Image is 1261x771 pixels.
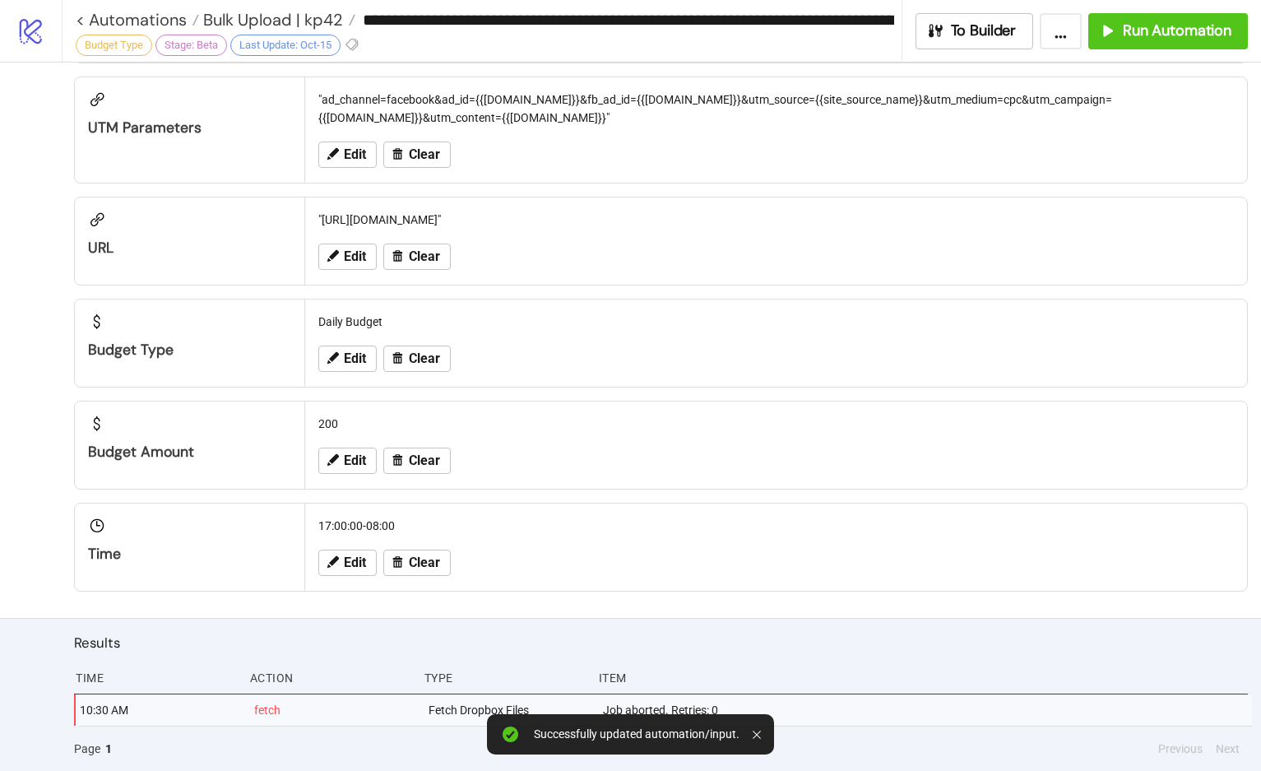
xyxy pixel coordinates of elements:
span: Edit [344,147,366,162]
div: Job aborted. Retries: 0 [601,694,1252,726]
button: Edit [318,346,377,372]
div: Time [74,662,237,694]
span: Page [74,740,100,758]
div: fetch [253,694,415,726]
span: Clear [409,147,440,162]
div: Fetch Dropbox Files [427,694,590,726]
button: Clear [383,550,451,576]
div: Item [597,662,1248,694]
div: Type [423,662,586,694]
button: Previous [1153,740,1208,758]
button: Clear [383,244,451,270]
a: Bulk Upload | kp42 [199,12,355,28]
div: Budget Amount [88,443,291,462]
div: Daily Budget [312,306,1240,337]
span: Clear [409,453,440,468]
h2: Results [74,632,1248,653]
button: Clear [383,346,451,372]
div: Action [248,662,411,694]
div: Last Update: Oct-15 [230,35,341,56]
button: 1 [100,740,117,758]
button: Edit [318,142,377,168]
span: Edit [344,555,366,570]
span: Edit [344,249,366,264]
button: Run Automation [1088,13,1248,49]
div: 200 [312,408,1240,439]
button: Edit [318,244,377,270]
div: "[URL][DOMAIN_NAME]" [312,204,1240,235]
div: UTM parameters [88,118,291,137]
div: Time [88,545,291,564]
div: Stage: Beta [155,35,227,56]
span: Bulk Upload | kp42 [199,9,343,30]
div: Successfully updated automation/input. [534,727,739,741]
button: To Builder [916,13,1034,49]
span: Edit [344,453,366,468]
div: 10:30 AM [78,694,241,726]
div: 17:00:00-08:00 [312,510,1240,541]
button: Clear [383,142,451,168]
button: Edit [318,448,377,474]
button: ... [1040,13,1082,49]
button: Clear [383,448,451,474]
div: Budget Type [88,341,291,360]
span: To Builder [951,21,1017,40]
span: Run Automation [1123,21,1231,40]
span: Edit [344,351,366,366]
div: Budget Type [76,35,152,56]
button: Next [1211,740,1245,758]
button: Edit [318,550,377,576]
span: Clear [409,555,440,570]
div: URL [88,239,291,258]
span: Clear [409,351,440,366]
a: < Automations [76,12,199,28]
div: "ad_channel=facebook&ad_id={{[DOMAIN_NAME]}}&fb_ad_id={{[DOMAIN_NAME]}}&utm_source={{site_source_... [312,84,1240,133]
span: Clear [409,249,440,264]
